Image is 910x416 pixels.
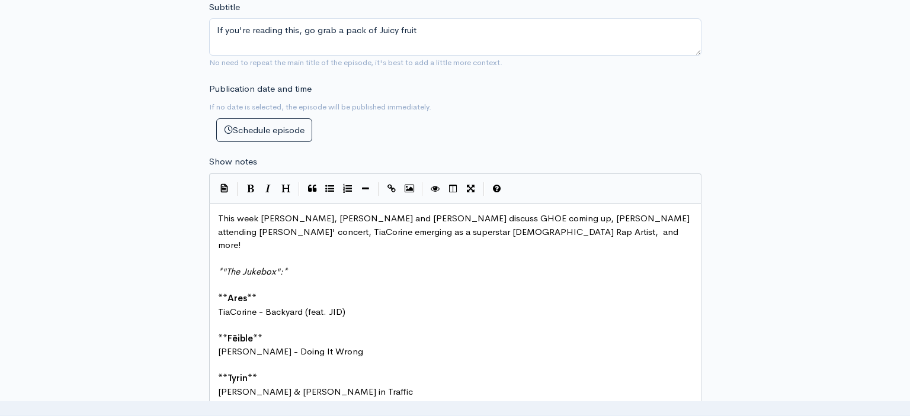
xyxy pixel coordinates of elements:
[216,118,312,143] button: Schedule episode
[227,372,248,383] span: Tyrin
[422,182,423,196] i: |
[218,212,692,250] span: This week [PERSON_NAME], [PERSON_NAME] and [PERSON_NAME] discuss GHOE coming up, [PERSON_NAME] at...
[209,57,502,67] small: No need to repeat the main title of the episode, it's best to add a little more context.
[321,180,339,198] button: Generic List
[216,179,233,197] button: Insert Show Notes Template
[427,180,444,198] button: Toggle Preview
[209,155,257,169] label: Show notes
[303,180,321,198] button: Quote
[218,346,363,357] span: [PERSON_NAME] - Doing It Wrong
[462,180,480,198] button: Toggle Fullscreen
[259,180,277,198] button: Italic
[218,306,345,317] span: TiaCorine - Backyard (feat. JID)
[383,180,400,198] button: Create Link
[227,292,247,304] span: Ares
[277,180,295,198] button: Heading
[339,180,357,198] button: Numbered List
[242,180,259,198] button: Bold
[299,182,300,196] i: |
[483,182,485,196] i: |
[227,333,253,344] span: Fēible
[209,1,240,14] label: Subtitle
[218,386,413,397] span: [PERSON_NAME] & [PERSON_NAME] in Traffic
[209,102,431,112] small: If no date is selected, the episode will be published immediately.
[209,82,312,96] label: Publication date and time
[400,180,418,198] button: Insert Image
[444,180,462,198] button: Toggle Side by Side
[488,180,506,198] button: Markdown Guide
[237,182,238,196] i: |
[357,180,374,198] button: Insert Horizontal Line
[222,266,283,277] span: "The Jukebox":
[378,182,379,196] i: |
